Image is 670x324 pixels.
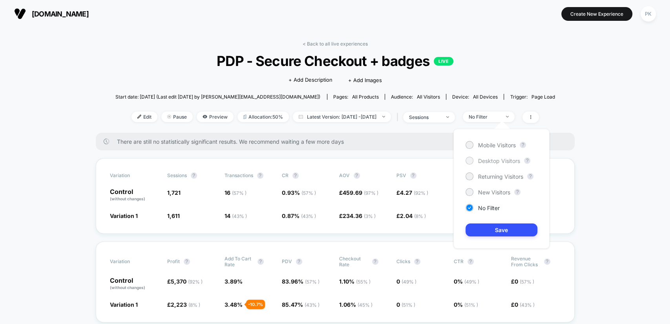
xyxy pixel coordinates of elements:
span: ( 43 % ) [232,213,247,219]
span: Variation 1 [110,212,138,219]
img: end [382,116,385,117]
div: - 10.7 % [246,300,265,309]
span: ( 92 % ) [188,279,203,285]
img: end [506,116,509,117]
button: PK [638,6,658,22]
span: Transactions [225,172,253,178]
span: ( 55 % ) [356,279,371,285]
span: Start date: [DATE] (Last edit [DATE] by [PERSON_NAME][EMAIL_ADDRESS][DOMAIN_NAME]) [115,94,320,100]
span: Add To Cart Rate [225,256,254,267]
button: ? [184,258,190,265]
span: Latest Version: [DATE] - [DATE] [293,112,391,122]
button: [DOMAIN_NAME] [12,7,91,20]
span: Variation [110,256,153,267]
span: all devices [473,94,498,100]
span: Edit [131,112,157,122]
span: £ [339,189,378,196]
span: ( 49 % ) [402,279,416,285]
span: Clicks [396,258,410,264]
span: ( 43 % ) [305,302,319,308]
a: < Back to all live experiences [303,41,368,47]
span: £ [511,278,534,285]
span: PSV [396,172,406,178]
img: edit [137,115,141,119]
span: 0 [515,278,534,285]
button: ? [372,258,378,265]
span: ( 3 % ) [364,213,376,219]
span: (without changes) [110,285,145,290]
button: ? [514,189,520,195]
span: 459.69 [343,189,378,196]
button: ? [520,142,526,148]
button: Create New Experience [561,7,632,21]
button: ? [524,157,530,164]
span: ( 51 % ) [464,302,478,308]
div: Trigger: [510,94,555,100]
div: No Filter [469,114,500,120]
button: ? [527,173,533,179]
span: CR [282,172,288,178]
span: Preview [197,112,234,122]
span: | [395,112,403,123]
button: Save [466,223,537,236]
span: + Add Description [288,76,332,84]
span: 85.47 % [282,301,319,308]
span: 0 [396,301,415,308]
span: ( 51 % ) [402,302,415,308]
img: calendar [299,115,303,119]
span: £ [167,301,200,308]
span: ( 49 % ) [464,279,479,285]
span: 0.87 % [282,212,316,219]
span: £ [396,189,428,196]
span: £ [339,212,376,219]
img: end [167,115,171,119]
span: 2.04 [400,212,426,219]
span: ( 97 % ) [364,190,378,196]
span: Returning Visitors [478,173,523,180]
span: 234.36 [343,212,376,219]
span: £ [167,278,203,285]
span: 16 [225,189,246,196]
span: AOV [339,172,350,178]
span: PDV [282,258,292,264]
span: ( 43 % ) [301,213,316,219]
span: Allocation: 50% [237,112,289,122]
span: ( 57 % ) [301,190,316,196]
span: Checkout Rate [339,256,368,267]
span: Pause [161,112,193,122]
span: 83.96 % [282,278,319,285]
span: ( 57 % ) [305,279,319,285]
span: ( 8 % ) [414,213,426,219]
span: [DOMAIN_NAME] [32,10,89,18]
span: Sessions [167,172,187,178]
button: ? [292,172,299,179]
span: Device: [446,94,504,100]
span: 1,721 [167,189,181,196]
span: 2,223 [171,301,200,308]
span: Page Load [531,94,555,100]
div: Audience: [391,94,440,100]
img: rebalance [243,115,246,119]
span: No Filter [478,205,500,211]
span: ( 43 % ) [520,302,535,308]
button: ? [296,258,302,265]
img: Visually logo [14,8,26,20]
button: ? [544,258,550,265]
span: £ [396,212,426,219]
span: ( 57 % ) [232,190,246,196]
span: Revenue From Clicks [511,256,540,267]
span: 1,611 [167,212,180,219]
div: Pages: [333,94,379,100]
span: Variation [110,172,153,179]
p: Control [110,189,159,202]
span: 1.10 % [339,278,371,285]
span: Variation 1 [110,301,138,308]
span: 3.89 % [225,278,243,285]
span: 0 [515,301,535,308]
span: CTR [454,258,464,264]
span: ( 57 % ) [520,279,534,285]
span: 0 % [454,301,478,308]
span: 14 [225,212,247,219]
button: ? [257,172,263,179]
button: ? [410,172,416,179]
